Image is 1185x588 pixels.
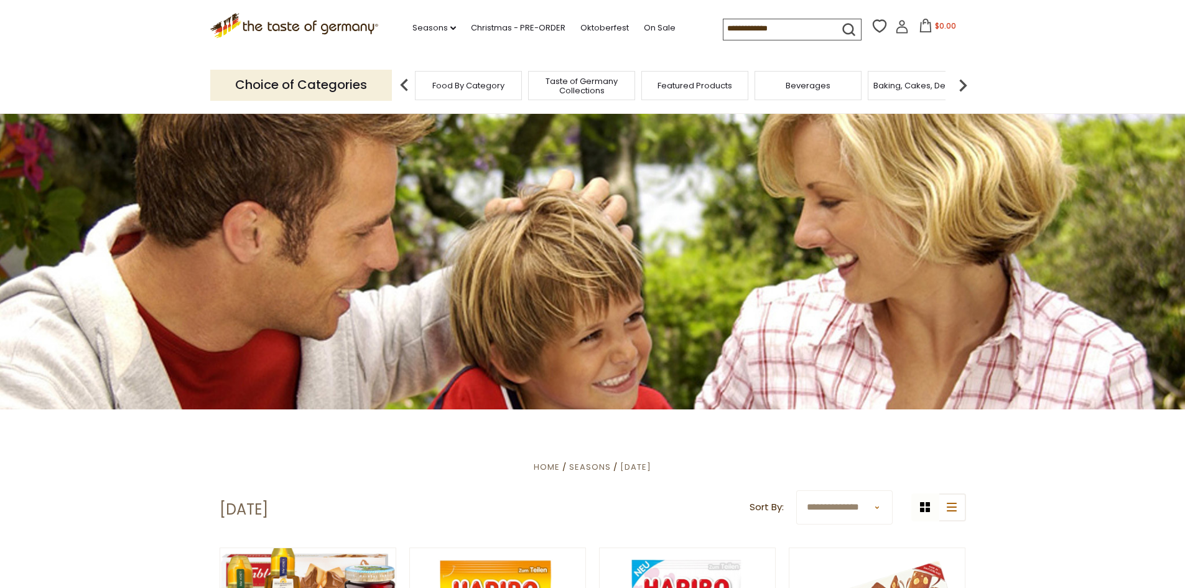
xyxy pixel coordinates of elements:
[534,461,560,473] a: Home
[620,461,651,473] a: [DATE]
[644,21,676,35] a: On Sale
[471,21,565,35] a: Christmas - PRE-ORDER
[532,77,631,95] a: Taste of Germany Collections
[873,81,970,90] a: Baking, Cakes, Desserts
[950,73,975,98] img: next arrow
[569,461,611,473] a: Seasons
[392,73,417,98] img: previous arrow
[412,21,456,35] a: Seasons
[786,81,830,90] a: Beverages
[658,81,732,90] a: Featured Products
[580,21,629,35] a: Oktoberfest
[935,21,956,31] span: $0.00
[750,500,784,515] label: Sort By:
[432,81,504,90] a: Food By Category
[911,19,964,37] button: $0.00
[220,500,268,519] h1: [DATE]
[210,70,392,100] p: Choice of Categories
